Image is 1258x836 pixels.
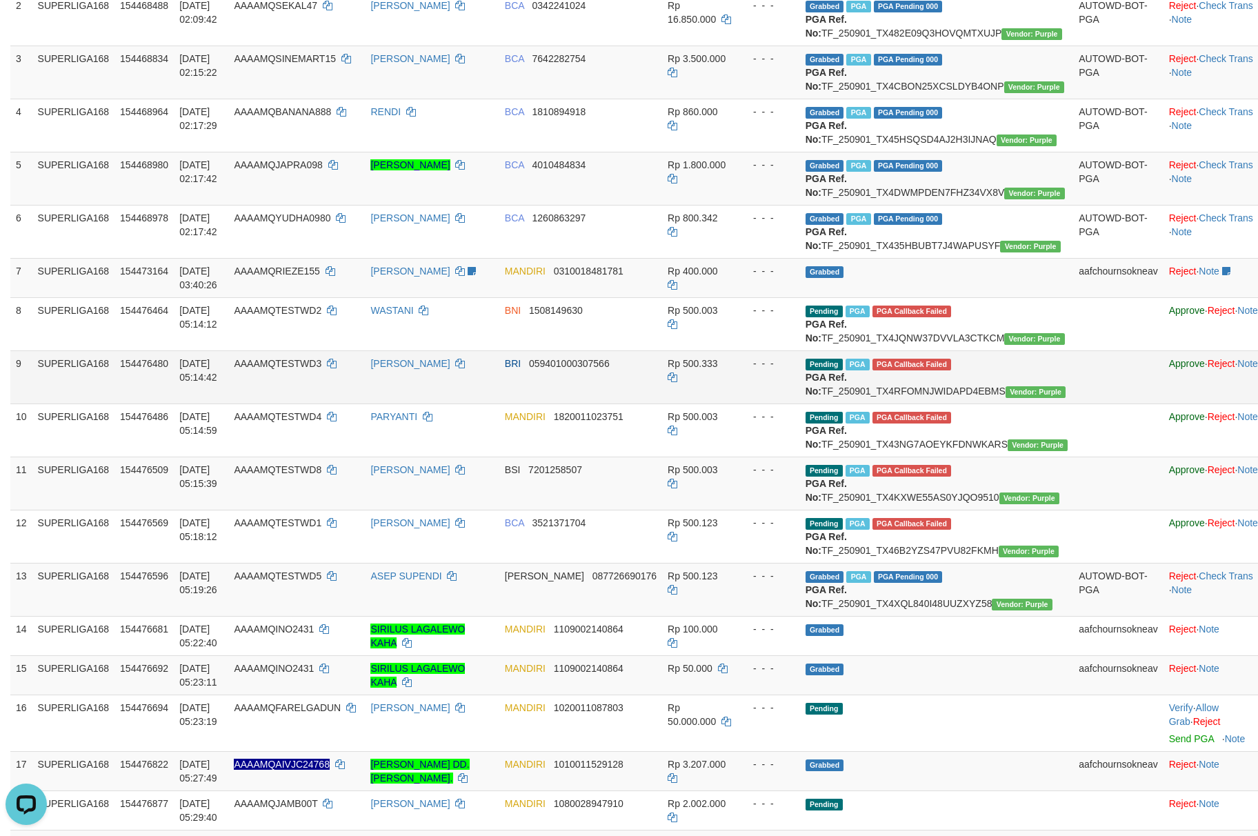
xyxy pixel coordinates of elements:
[1208,464,1235,475] a: Reject
[120,759,168,770] span: 154476822
[234,702,341,713] span: AAAAMQFARELGADUN
[806,67,847,92] b: PGA Ref. No:
[179,411,217,436] span: [DATE] 05:14:59
[505,759,546,770] span: MANDIRI
[872,359,951,370] span: PGA Error
[742,357,795,370] div: - - -
[179,663,217,688] span: [DATE] 05:23:11
[846,571,870,583] span: Marked by aafmaleo
[1172,173,1192,184] a: Note
[806,584,847,609] b: PGA Ref. No:
[554,411,623,422] span: Copy 1820011023751 to clipboard
[742,569,795,583] div: - - -
[505,663,546,674] span: MANDIRI
[1169,159,1197,170] a: Reject
[1237,517,1258,528] a: Note
[120,663,168,674] span: 154476692
[505,53,524,64] span: BCA
[234,212,330,223] span: AAAAMQYUDHA0980
[742,211,795,225] div: - - -
[370,663,465,688] a: SIRILUS LAGALEWO KAHA
[874,160,943,172] span: PGA Pending
[554,759,623,770] span: Copy 1010011529128 to clipboard
[997,135,1057,146] span: Vendor URL: https://trx4.1velocity.biz
[1172,226,1192,237] a: Note
[554,702,623,713] span: Copy 1020011087803 to clipboard
[1172,584,1192,595] a: Note
[120,624,168,635] span: 154476681
[1169,759,1197,770] a: Reject
[872,306,951,317] span: PGA Error
[872,518,951,530] span: PGA Error
[120,305,168,316] span: 154476464
[800,404,1074,457] td: TF_250901_TX43NG7AOEYKFDNWKARS
[1199,266,1219,277] a: Note
[179,358,217,383] span: [DATE] 05:14:42
[668,624,717,635] span: Rp 100.000
[370,106,401,117] a: RENDI
[234,159,322,170] span: AAAAMQJAPRA098
[120,464,168,475] span: 154476509
[179,266,217,290] span: [DATE] 03:40:26
[874,571,943,583] span: PGA Pending
[846,306,870,317] span: Marked by aafmaleo
[668,159,726,170] span: Rp 1.800.000
[874,107,943,119] span: PGA Pending
[234,464,321,475] span: AAAAMQTESTWD8
[806,624,844,636] span: Grabbed
[800,510,1074,563] td: TF_250901_TX46B2YZS47PVU82FKMH
[1001,28,1061,40] span: Vendor URL: https://trx4.1velocity.biz
[1169,411,1205,422] a: Approve
[1199,759,1219,770] a: Note
[999,492,1059,504] span: Vendor URL: https://trx4.1velocity.biz
[1073,751,1163,790] td: aafchournsokneav
[1004,333,1064,345] span: Vendor URL: https://trx4.1velocity.biz
[742,701,795,715] div: - - -
[120,212,168,223] span: 154468978
[668,759,726,770] span: Rp 3.207.000
[742,757,795,771] div: - - -
[800,152,1074,205] td: TF_250901_TX4DWMPDEN7FHZ34VX8V
[1169,464,1205,475] a: Approve
[742,463,795,477] div: - - -
[1208,358,1235,369] a: Reject
[120,411,168,422] span: 154476486
[800,46,1074,99] td: TF_250901_TX4CBON25XCSLDYB4ONP
[32,457,115,510] td: SUPERLIGA168
[370,266,450,277] a: [PERSON_NAME]
[370,702,450,713] a: [PERSON_NAME]
[370,517,450,528] a: [PERSON_NAME]
[668,464,717,475] span: Rp 500.003
[668,570,717,581] span: Rp 500.123
[32,790,115,830] td: SUPERLIGA168
[234,624,314,635] span: AAAAMQINO2431
[1006,386,1066,398] span: Vendor URL: https://trx4.1velocity.biz
[1172,120,1192,131] a: Note
[370,759,469,784] a: [PERSON_NAME] DD. [PERSON_NAME].
[1073,258,1163,297] td: aafchournsokneav
[806,359,843,370] span: Pending
[806,571,844,583] span: Grabbed
[179,106,217,131] span: [DATE] 02:17:29
[10,297,32,350] td: 8
[10,46,32,99] td: 3
[10,258,32,297] td: 7
[742,264,795,278] div: - - -
[668,702,716,727] span: Rp 50.000.000
[32,404,115,457] td: SUPERLIGA168
[800,205,1074,258] td: TF_250901_TX435HBUBT7J4WAPUSYF
[32,563,115,616] td: SUPERLIGA168
[806,120,847,145] b: PGA Ref. No:
[10,457,32,510] td: 11
[370,305,413,316] a: WASTANI
[1193,716,1221,727] a: Reject
[554,266,623,277] span: Copy 0310018481781 to clipboard
[1169,212,1197,223] a: Reject
[10,563,32,616] td: 13
[800,350,1074,404] td: TF_250901_TX4RFOMNJWIDAPD4EBMS
[872,465,951,477] span: PGA Error
[32,297,115,350] td: SUPERLIGA168
[668,212,717,223] span: Rp 800.342
[234,358,321,369] span: AAAAMQTESTWD3
[32,695,115,751] td: SUPERLIGA168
